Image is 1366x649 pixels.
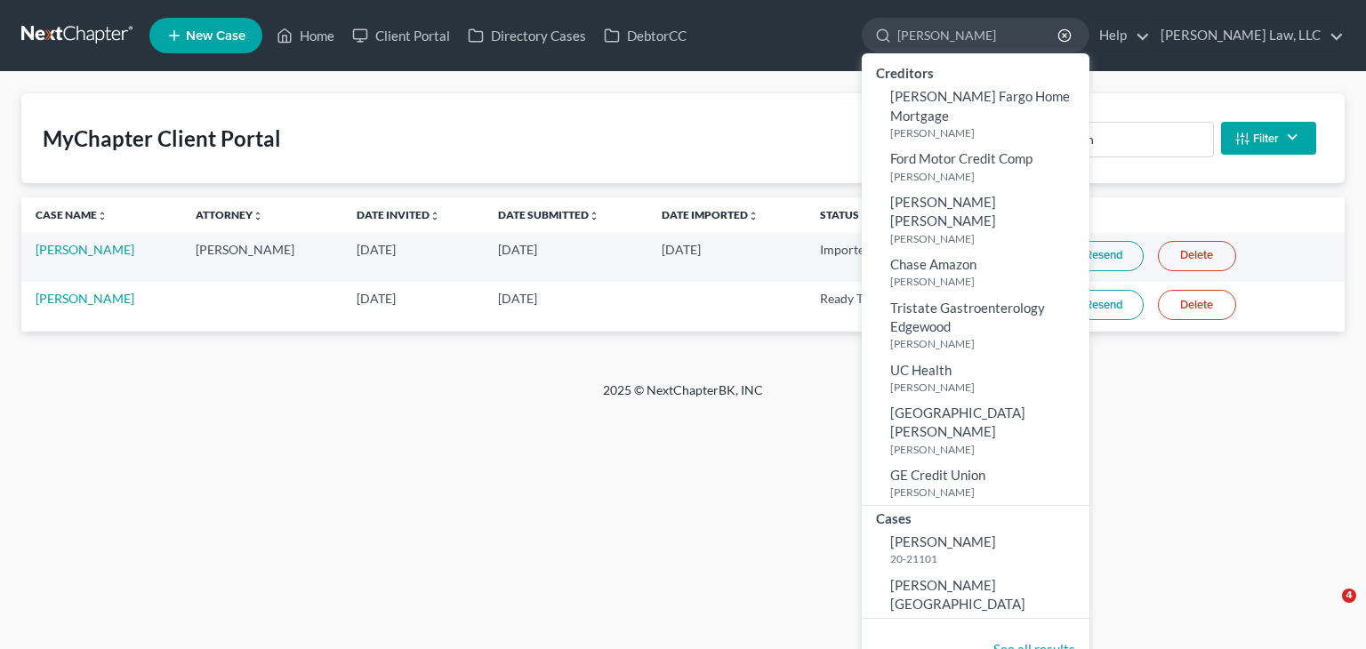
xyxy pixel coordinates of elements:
[890,125,1085,140] small: [PERSON_NAME]
[1342,589,1356,603] span: 4
[595,20,695,52] a: DebtorCC
[196,208,263,221] a: Attorneyunfold_more
[862,251,1089,294] a: Chase Amazon[PERSON_NAME]
[890,336,1085,351] small: [PERSON_NAME]
[1065,290,1144,320] a: Resend
[662,242,701,257] span: [DATE]
[343,20,459,52] a: Client Portal
[186,29,245,43] span: New Case
[459,20,595,52] a: Directory Cases
[890,380,1085,395] small: [PERSON_NAME]
[890,274,1085,289] small: [PERSON_NAME]
[748,211,759,221] i: unfold_more
[890,533,996,549] span: [PERSON_NAME]
[357,291,396,306] span: [DATE]
[1158,241,1236,271] a: Delete
[1056,123,1213,156] input: Search...
[1152,20,1344,52] a: [PERSON_NAME] Law, LLC
[862,188,1089,251] a: [PERSON_NAME] [PERSON_NAME][PERSON_NAME]
[498,291,537,306] span: [DATE]
[890,300,1045,334] span: Tristate Gastroenterology Edgewood
[890,405,1025,439] span: [GEOGRAPHIC_DATA][PERSON_NAME]
[498,242,537,257] span: [DATE]
[268,20,343,52] a: Home
[890,150,1033,166] span: Ford Motor Credit Comp
[897,19,1060,52] input: Search by name...
[662,208,759,221] a: Date Importedunfold_more
[862,357,1089,400] a: UC Health[PERSON_NAME]
[176,381,1190,413] div: 2025 © NextChapterBK, INC
[589,211,599,221] i: unfold_more
[890,485,1085,500] small: [PERSON_NAME]
[36,291,134,306] a: [PERSON_NAME]
[862,399,1089,461] a: [GEOGRAPHIC_DATA][PERSON_NAME][PERSON_NAME]
[890,88,1070,123] span: [PERSON_NAME] Fargo Home Mortgage
[97,211,108,221] i: unfold_more
[1221,122,1316,155] button: Filter
[862,294,1089,357] a: Tristate Gastroenterology Edgewood[PERSON_NAME]
[890,169,1085,184] small: [PERSON_NAME]
[36,208,108,221] a: Case Nameunfold_more
[862,506,1089,528] div: Cases
[890,577,1025,612] span: [PERSON_NAME][GEOGRAPHIC_DATA]
[862,83,1089,145] a: [PERSON_NAME] Fargo Home Mortgage[PERSON_NAME]
[862,145,1089,188] a: Ford Motor Credit Comp[PERSON_NAME]
[43,124,281,153] div: MyChapter Client Portal
[890,467,985,483] span: GE Credit Union
[959,197,1345,233] th: Actions
[806,233,959,282] td: Imported
[862,461,1089,505] a: GE Credit Union[PERSON_NAME]
[357,208,440,221] a: Date Invitedunfold_more
[862,60,1089,83] div: Creditors
[890,194,996,228] span: [PERSON_NAME] [PERSON_NAME]
[1065,241,1144,271] a: Resend
[890,442,1085,457] small: [PERSON_NAME]
[820,208,870,221] a: Statusunfold_more
[890,256,976,272] span: Chase Amazon
[890,231,1085,246] small: [PERSON_NAME]
[890,551,1085,566] small: 20-21101
[1158,290,1236,320] a: Delete
[498,208,599,221] a: Date Submittedunfold_more
[862,528,1089,572] a: [PERSON_NAME]20-21101
[859,211,870,221] i: unfold_more
[36,242,134,257] a: [PERSON_NAME]
[430,211,440,221] i: unfold_more
[181,233,341,282] td: [PERSON_NAME]
[862,572,1089,619] a: [PERSON_NAME][GEOGRAPHIC_DATA]
[357,242,396,257] span: [DATE]
[890,362,952,378] span: UC Health
[1090,20,1150,52] a: Help
[253,211,263,221] i: unfold_more
[1306,589,1348,631] iframe: Intercom live chat
[806,282,959,331] td: Ready To Review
